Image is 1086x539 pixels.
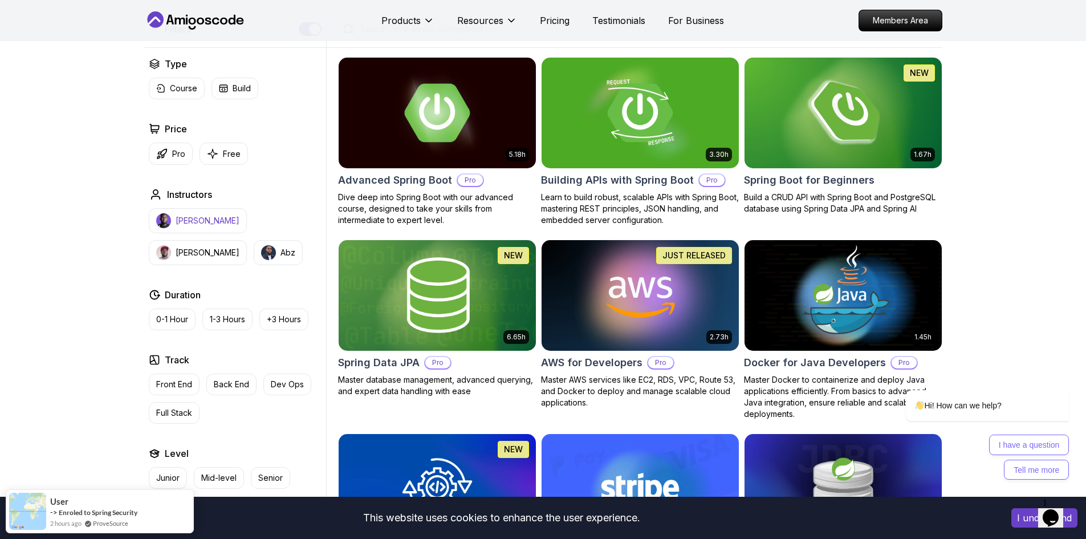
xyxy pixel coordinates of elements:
h2: Spring Data JPA [338,355,420,371]
a: Members Area [859,10,942,31]
img: instructor img [156,245,171,260]
a: Spring Data JPA card6.65hNEWSpring Data JPAProMaster database management, advanced querying, and ... [338,240,536,397]
img: Spring Data JPA card [339,240,536,351]
p: Master AWS services like EC2, RDS, VPC, Route 53, and Docker to deploy and manage scalable cloud ... [541,374,739,408]
p: 1-3 Hours [210,314,245,325]
h2: Track [165,353,189,367]
h2: Advanced Spring Boot [338,172,452,188]
a: Testimonials [592,14,645,27]
button: instructor img[PERSON_NAME] [149,240,247,265]
p: 5.18h [509,150,526,159]
a: Advanced Spring Boot card5.18hAdvanced Spring BootProDive deep into Spring Boot with our advanced... [338,57,536,226]
button: Pro [149,143,193,165]
img: Docker for Java Developers card [745,240,942,351]
h2: Price [165,122,187,136]
p: 0-1 Hour [156,314,188,325]
p: Course [170,83,197,94]
span: User [50,497,68,506]
button: Dev Ops [263,374,311,395]
a: Enroled to Spring Security [59,508,137,517]
p: Pro [648,357,673,368]
a: Pricing [540,14,570,27]
button: Full Stack [149,402,200,424]
p: 3.30h [709,150,729,159]
span: -> [50,508,58,517]
p: Master database management, advanced querying, and expert data handling with ease [338,374,536,397]
p: Pro [699,175,725,186]
p: Resources [457,14,503,27]
button: Senior [251,467,290,489]
h2: Level [165,447,189,460]
button: 0-1 Hour [149,309,196,330]
button: +3 Hours [259,309,308,330]
p: Pro [458,175,483,186]
a: For Business [668,14,724,27]
p: Pro [425,357,450,368]
p: Full Stack [156,407,192,419]
button: Course [149,78,205,99]
p: Build a CRUD API with Spring Boot and PostgreSQL database using Spring Data JPA and Spring AI [744,192,942,214]
iframe: chat widget [1038,493,1075,528]
div: This website uses cookies to enhance the user experience. [9,505,994,530]
p: Learn to build robust, scalable APIs with Spring Boot, mastering REST principles, JSON handling, ... [541,192,739,226]
img: Building APIs with Spring Boot card [542,58,739,168]
p: [PERSON_NAME] [176,215,239,226]
button: Build [211,78,258,99]
p: Back End [214,379,249,390]
p: Free [223,148,241,160]
p: +3 Hours [267,314,301,325]
button: Front End [149,374,200,395]
p: NEW [504,250,523,261]
p: Senior [258,472,283,484]
button: instructor imgAbz [254,240,303,265]
h2: Duration [165,288,201,302]
p: Pro [172,148,185,160]
img: Spring Boot for Beginners card [745,58,942,168]
p: Products [381,14,421,27]
p: 1.67h [914,150,932,159]
a: AWS for Developers card2.73hJUST RELEASEDAWS for DevelopersProMaster AWS services like EC2, RDS, ... [541,240,739,408]
p: 2.73h [710,333,729,342]
h2: Type [165,57,187,71]
a: Building APIs with Spring Boot card3.30hBuilding APIs with Spring BootProLearn to build robust, s... [541,57,739,226]
p: Members Area [859,10,942,31]
img: AWS for Developers card [542,240,739,351]
p: Abz [280,247,295,258]
p: Dive deep into Spring Boot with our advanced course, designed to take your skills from intermedia... [338,192,536,226]
a: Docker for Java Developers card1.45hDocker for Java DevelopersProMaster Docker to containerize an... [744,240,942,420]
button: Accept cookies [1011,508,1077,528]
button: Mid-level [194,467,244,489]
img: provesource social proof notification image [9,493,46,530]
button: Free [200,143,248,165]
iframe: chat widget [869,287,1075,488]
button: Products [381,14,434,37]
button: 1-3 Hours [202,309,253,330]
img: instructor img [156,213,171,228]
p: NEW [910,67,929,79]
h2: Building APIs with Spring Boot [541,172,694,188]
p: Junior [156,472,180,484]
h2: AWS for Developers [541,355,642,371]
h2: Instructors [167,188,212,201]
p: [PERSON_NAME] [176,247,239,258]
h2: Docker for Java Developers [744,355,886,371]
p: Dev Ops [271,379,304,390]
p: Master Docker to containerize and deploy Java applications efficiently. From basics to advanced J... [744,374,942,420]
img: instructor img [261,245,276,260]
button: Resources [457,14,517,37]
button: instructor img[PERSON_NAME] [149,208,247,233]
a: Spring Boot for Beginners card1.67hNEWSpring Boot for BeginnersBuild a CRUD API with Spring Boot ... [744,57,942,214]
p: Mid-level [201,472,237,484]
p: Front End [156,379,192,390]
p: Build [233,83,251,94]
h2: Spring Boot for Beginners [744,172,875,188]
button: Back End [206,374,257,395]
